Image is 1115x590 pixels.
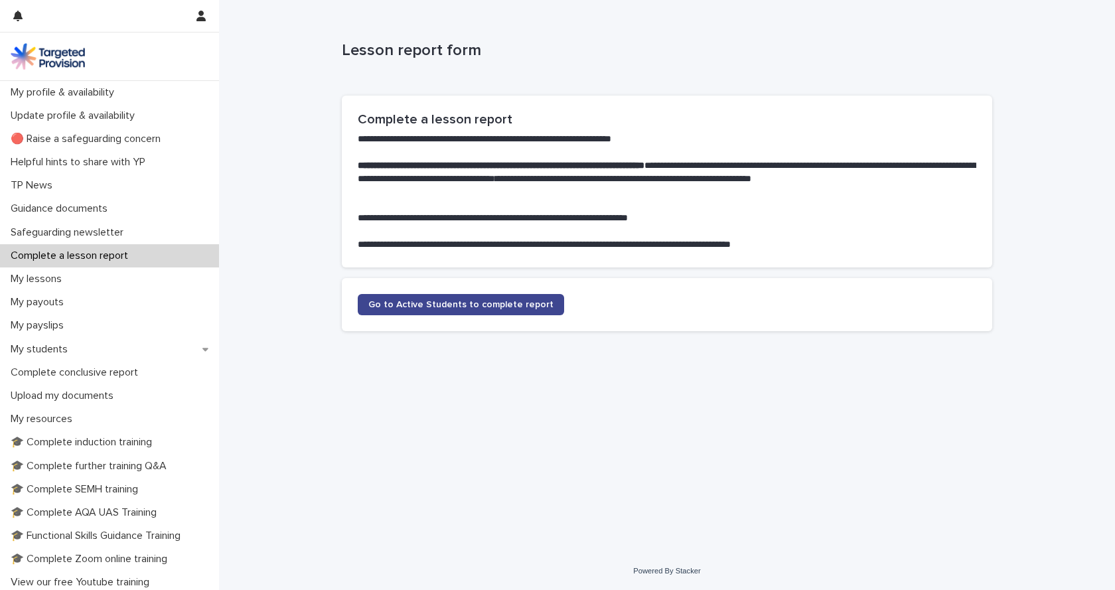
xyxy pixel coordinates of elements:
[5,460,177,473] p: 🎓 Complete further training Q&A
[5,319,74,332] p: My payslips
[342,41,987,60] p: Lesson report form
[11,43,85,70] img: M5nRWzHhSzIhMunXDL62
[5,576,160,589] p: View our free Youtube training
[5,343,78,356] p: My students
[5,506,167,519] p: 🎓 Complete AQA UAS Training
[358,111,976,127] h2: Complete a lesson report
[633,567,700,575] a: Powered By Stacker
[5,273,72,285] p: My lessons
[5,530,191,542] p: 🎓 Functional Skills Guidance Training
[5,250,139,262] p: Complete a lesson report
[5,179,63,192] p: TP News
[5,133,171,145] p: 🔴 Raise a safeguarding concern
[5,296,74,309] p: My payouts
[5,156,156,169] p: Helpful hints to share with YP
[5,226,134,239] p: Safeguarding newsletter
[5,110,145,122] p: Update profile & availability
[5,202,118,215] p: Guidance documents
[5,366,149,379] p: Complete conclusive report
[368,300,554,309] span: Go to Active Students to complete report
[5,436,163,449] p: 🎓 Complete induction training
[5,390,124,402] p: Upload my documents
[5,86,125,99] p: My profile & availability
[5,413,83,425] p: My resources
[5,553,178,565] p: 🎓 Complete Zoom online training
[5,483,149,496] p: 🎓 Complete SEMH training
[358,294,564,315] a: Go to Active Students to complete report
